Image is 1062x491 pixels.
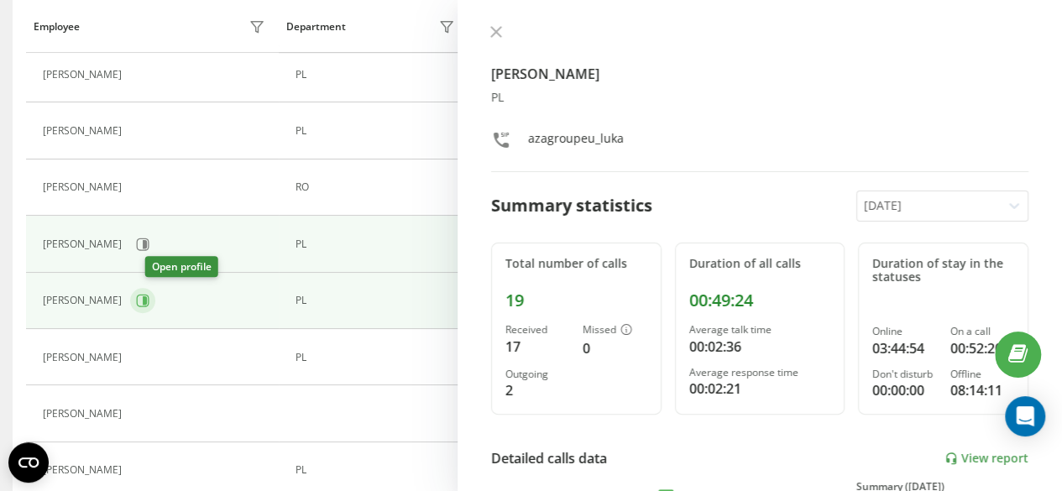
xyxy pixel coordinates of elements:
[286,21,346,33] div: Department
[8,442,49,483] button: Open CMP widget
[34,21,80,33] div: Employee
[689,367,831,379] div: Average response time
[43,295,126,306] div: [PERSON_NAME]
[296,295,459,306] div: PL
[583,324,646,337] div: Missed
[491,64,1028,84] h4: [PERSON_NAME]
[505,324,569,336] div: Received
[689,379,831,399] div: 00:02:21
[43,352,126,363] div: [PERSON_NAME]
[43,408,126,420] div: [PERSON_NAME]
[491,448,607,468] div: Detailed calls data
[296,181,459,193] div: RO
[872,338,936,358] div: 03:44:54
[872,368,936,380] div: Don't disturb
[872,326,936,337] div: Online
[296,238,459,250] div: PL
[296,352,459,363] div: PL
[505,257,647,271] div: Total number of calls
[145,256,218,277] div: Open profile
[43,181,126,193] div: [PERSON_NAME]
[950,338,1014,358] div: 00:52:20
[689,337,831,357] div: 00:02:36
[505,368,569,380] div: Outgoing
[491,193,652,218] div: Summary statistics
[583,338,646,358] div: 0
[950,326,1014,337] div: On a call
[491,91,1028,105] div: PL
[505,380,569,400] div: 2
[296,464,459,476] div: PL
[944,452,1028,466] a: View report
[43,125,126,137] div: [PERSON_NAME]
[872,257,1014,285] div: Duration of stay in the statuses
[689,324,831,336] div: Average talk time
[950,380,1014,400] div: 08:14:11
[689,290,831,311] div: 00:49:24
[296,125,459,137] div: PL
[43,69,126,81] div: [PERSON_NAME]
[528,130,624,154] div: azagroupeu_luka
[505,290,647,311] div: 19
[43,464,126,476] div: [PERSON_NAME]
[689,257,831,271] div: Duration of all calls
[950,368,1014,380] div: Offline
[296,69,459,81] div: PL
[43,238,126,250] div: [PERSON_NAME]
[872,380,936,400] div: 00:00:00
[1005,396,1045,436] div: Open Intercom Messenger
[505,337,569,357] div: 17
